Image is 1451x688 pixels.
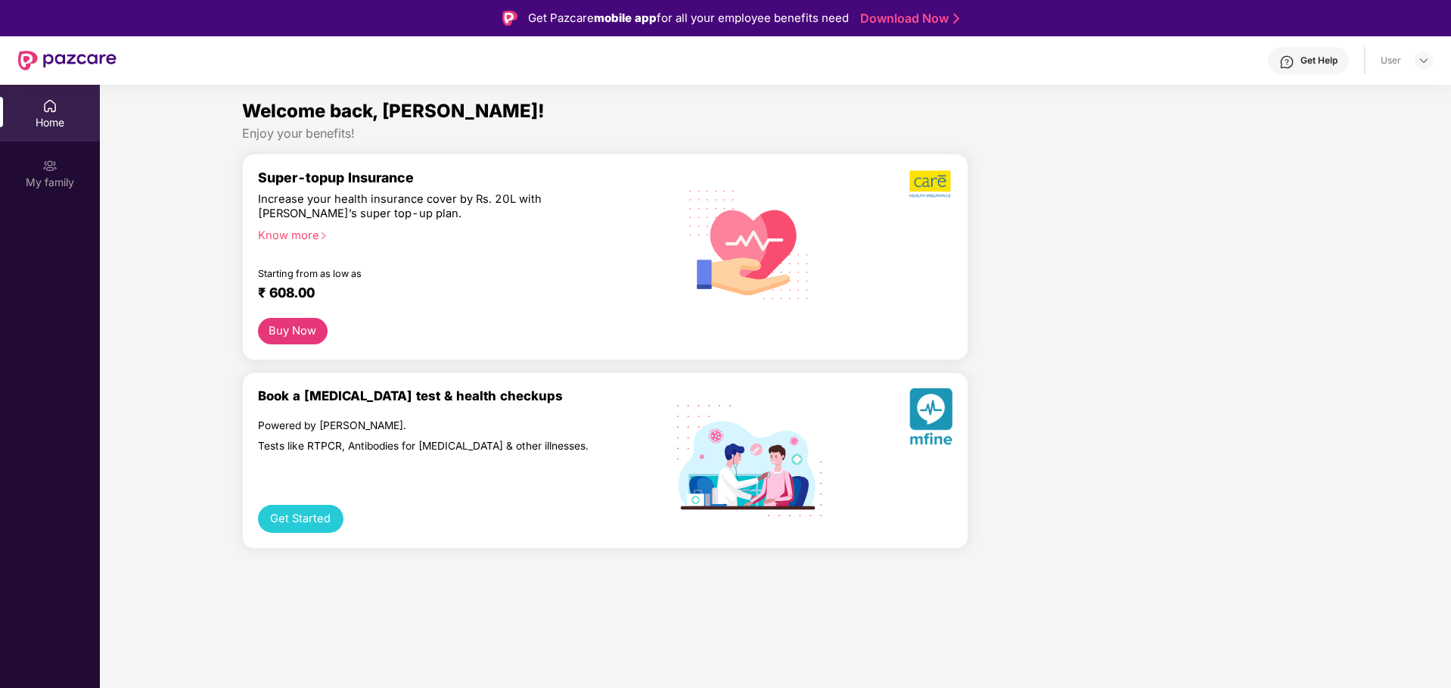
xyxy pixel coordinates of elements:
div: Get Help [1300,54,1338,67]
img: svg+xml;base64,PHN2ZyB4bWxucz0iaHR0cDovL3d3dy53My5vcmcvMjAwMC9zdmciIHhtbG5zOnhsaW5rPSJodHRwOi8vd3... [677,170,822,317]
div: User [1381,54,1401,67]
span: Welcome back, [PERSON_NAME]! [242,100,545,122]
div: Know more [258,229,654,239]
div: Increase your health insurance cover by Rs. 20L with [PERSON_NAME]’s super top-up plan. [258,192,598,222]
img: Logo [502,11,517,26]
span: right [319,232,328,240]
div: Powered by [PERSON_NAME]. [258,419,598,432]
img: svg+xml;base64,PHN2ZyBpZD0iSG9tZSIgeG1sbnM9Imh0dHA6Ly93d3cudzMub3JnLzIwMDAvc3ZnIiB3aWR0aD0iMjAiIG... [42,98,57,114]
img: New Pazcare Logo [18,51,117,70]
img: b5dec4f62d2307b9de63beb79f102df3.png [909,170,952,198]
img: svg+xml;base64,PHN2ZyBpZD0iRHJvcGRvd24tMzJ4MzIiIHhtbG5zPSJodHRwOi8vd3d3LnczLm9yZy8yMDAwL3N2ZyIgd2... [1418,54,1430,67]
div: Book a [MEDICAL_DATA] test & health checkups [258,388,663,403]
img: svg+xml;base64,PHN2ZyB3aWR0aD0iMjAiIGhlaWdodD0iMjAiIHZpZXdCb3g9IjAgMCAyMCAyMCIgZmlsbD0ibm9uZSIgeG... [42,158,57,173]
button: Get Started [258,505,343,533]
img: Stroke [953,11,959,26]
strong: mobile app [594,11,657,25]
button: Buy Now [258,318,328,344]
div: ₹ 608.00 [258,285,648,303]
img: svg+xml;base64,PHN2ZyBpZD0iSGVscC0zMngzMiIgeG1sbnM9Imh0dHA6Ly93d3cudzMub3JnLzIwMDAvc3ZnIiB3aWR0aD... [1279,54,1294,70]
div: Enjoy your benefits! [242,126,1310,142]
img: svg+xml;base64,PHN2ZyB4bWxucz0iaHR0cDovL3d3dy53My5vcmcvMjAwMC9zdmciIHhtbG5zOnhsaW5rPSJodHRwOi8vd3... [909,388,952,451]
div: Get Pazcare for all your employee benefits need [528,9,849,27]
a: Download Now [860,11,955,26]
div: Starting from as low as [258,268,599,279]
img: svg+xml;base64,PHN2ZyB4bWxucz0iaHR0cDovL3d3dy53My5vcmcvMjAwMC9zdmciIHdpZHRoPSIxOTIiIGhlaWdodD0iMT... [677,405,822,516]
div: Super-topup Insurance [258,170,663,185]
div: Tests like RTPCR, Antibodies for [MEDICAL_DATA] & other illnesses. [258,439,598,453]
